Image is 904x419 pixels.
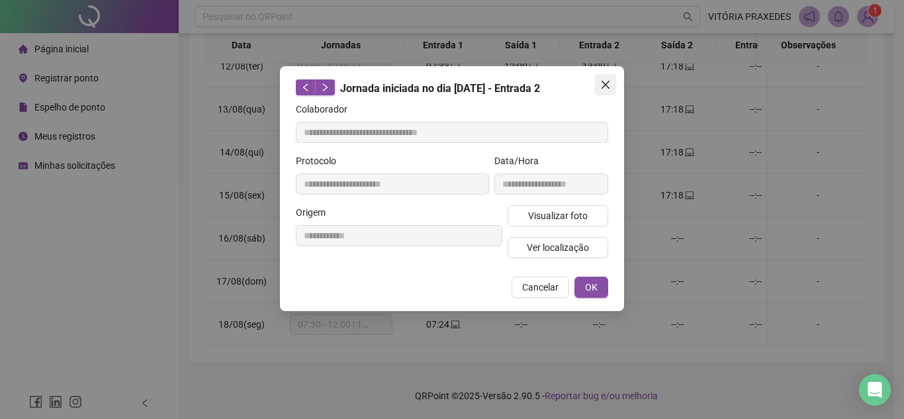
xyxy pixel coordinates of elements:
[508,237,608,258] button: Ver localização
[296,205,334,220] label: Origem
[574,277,608,298] button: OK
[296,79,608,97] div: Jornada iniciada no dia [DATE] - Entrada 2
[595,74,616,95] button: Close
[522,280,559,295] span: Cancelar
[320,83,330,92] span: right
[296,79,316,95] button: left
[600,79,611,90] span: close
[527,240,589,255] span: Ver localização
[512,277,569,298] button: Cancelar
[859,374,891,406] div: Open Intercom Messenger
[301,83,310,92] span: left
[508,205,608,226] button: Visualizar foto
[528,209,588,223] span: Visualizar foto
[585,280,598,295] span: OK
[494,154,547,168] label: Data/Hora
[315,79,335,95] button: right
[296,154,345,168] label: Protocolo
[296,102,356,116] label: Colaborador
